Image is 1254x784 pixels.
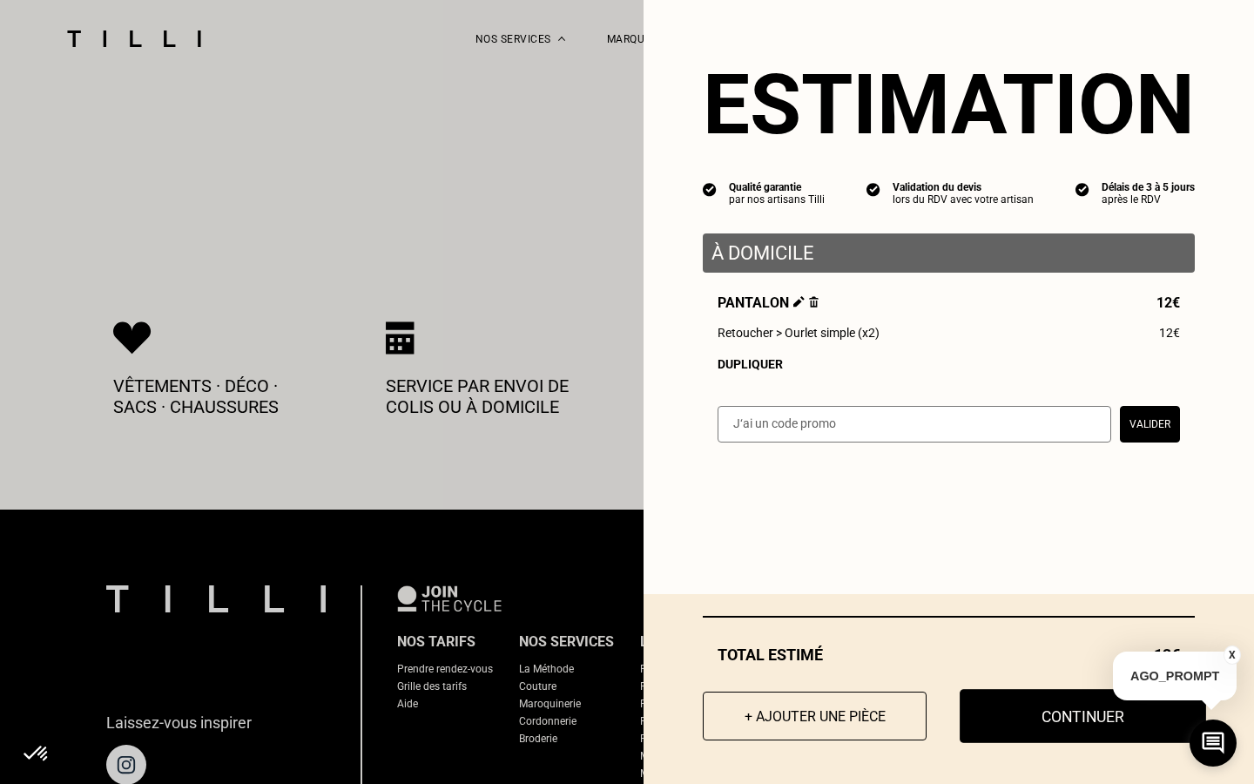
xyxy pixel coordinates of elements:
[711,242,1186,264] p: À domicile
[1102,181,1195,193] div: Délais de 3 à 5 jours
[703,692,927,740] button: + Ajouter une pièce
[1075,181,1089,197] img: icon list info
[1159,326,1180,340] span: 12€
[1102,193,1195,206] div: après le RDV
[703,645,1195,664] div: Total estimé
[793,296,805,308] img: Éditer
[718,294,819,311] span: Pantalon
[1224,645,1241,665] button: X
[1113,652,1237,700] p: AGO_PROMPT
[1120,406,1180,443] button: Valider
[703,56,1195,153] section: Estimation
[718,357,1180,371] div: Dupliquer
[718,406,1111,443] input: J‘ai un code promo
[960,689,1206,743] button: Continuer
[729,193,825,206] div: par nos artisans Tilli
[729,181,825,193] div: Qualité garantie
[893,181,1034,193] div: Validation du devis
[809,296,819,308] img: Supprimer
[893,193,1034,206] div: lors du RDV avec votre artisan
[1156,294,1180,311] span: 12€
[866,181,880,197] img: icon list info
[703,181,717,197] img: icon list info
[718,326,880,340] span: Retoucher > Ourlet simple (x2)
